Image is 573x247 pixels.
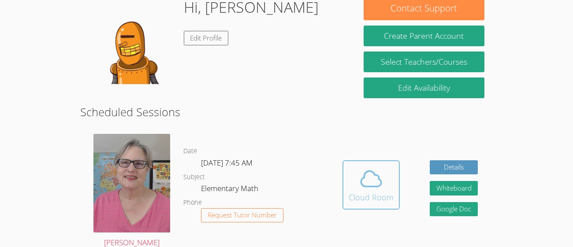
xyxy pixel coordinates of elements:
[342,160,400,210] button: Cloud Room
[183,172,205,183] dt: Subject
[93,134,170,232] img: avatar.png
[364,52,485,72] a: Select Teachers/Courses
[364,26,485,46] button: Create Parent Account
[184,31,229,45] a: Edit Profile
[183,197,202,208] dt: Phone
[364,77,485,98] a: Edit Availability
[80,103,493,120] h2: Scheduled Sessions
[201,158,253,168] span: [DATE] 7:45 AM
[430,160,478,175] a: Details
[201,182,260,197] dd: Elementary Math
[430,202,478,217] a: Google Doc
[208,212,277,218] span: Request Tutor Number
[183,146,197,157] dt: Date
[201,208,283,223] button: Request Tutor Number
[349,191,394,203] div: Cloud Room
[430,181,478,195] button: Whiteboard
